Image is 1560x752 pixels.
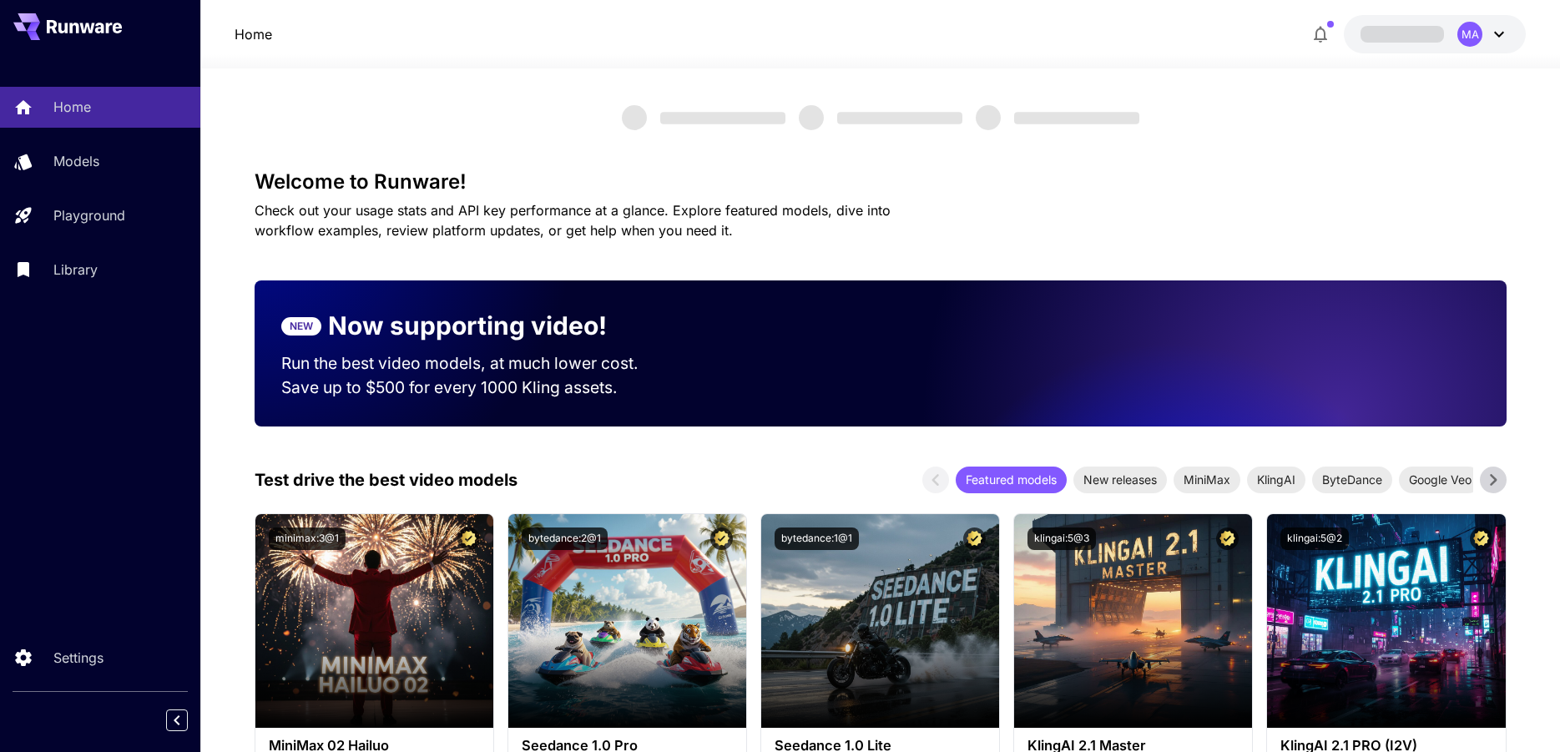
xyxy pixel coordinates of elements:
[1216,527,1239,550] button: Certified Model – Vetted for best performance and includes a commercial license.
[166,709,188,731] button: Collapse sidebar
[1280,527,1349,550] button: klingai:5@2
[1470,527,1492,550] button: Certified Model – Vetted for best performance and includes a commercial license.
[281,351,670,376] p: Run the best video models, at much lower cost.
[1399,467,1482,493] div: Google Veo
[255,170,1507,194] h3: Welcome to Runware!
[1073,467,1167,493] div: New releases
[1073,471,1167,488] span: New releases
[761,514,999,728] img: alt
[508,514,746,728] img: alt
[1247,471,1305,488] span: KlingAI
[269,527,346,550] button: minimax:3@1
[255,467,517,492] p: Test drive the best video models
[179,705,200,735] div: Collapse sidebar
[956,471,1067,488] span: Featured models
[1247,467,1305,493] div: KlingAI
[328,307,607,345] p: Now supporting video!
[281,376,670,400] p: Save up to $500 for every 1000 Kling assets.
[255,514,493,728] img: alt
[53,648,103,668] p: Settings
[1014,514,1252,728] img: alt
[457,527,480,550] button: Certified Model – Vetted for best performance and includes a commercial license.
[956,467,1067,493] div: Featured models
[1027,527,1096,550] button: klingai:5@3
[235,24,272,44] a: Home
[1174,467,1240,493] div: MiniMax
[53,97,91,117] p: Home
[290,319,313,334] p: NEW
[1399,471,1482,488] span: Google Veo
[963,527,986,550] button: Certified Model – Vetted for best performance and includes a commercial license.
[1312,471,1392,488] span: ByteDance
[53,151,99,171] p: Models
[235,24,272,44] nav: breadcrumb
[1312,467,1392,493] div: ByteDance
[1457,22,1482,47] div: MA
[255,202,891,239] span: Check out your usage stats and API key performance at a glance. Explore featured models, dive int...
[1344,15,1526,53] button: MA
[1267,514,1505,728] img: alt
[53,205,125,225] p: Playground
[522,527,608,550] button: bytedance:2@1
[710,527,733,550] button: Certified Model – Vetted for best performance and includes a commercial license.
[53,260,98,280] p: Library
[775,527,859,550] button: bytedance:1@1
[1174,471,1240,488] span: MiniMax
